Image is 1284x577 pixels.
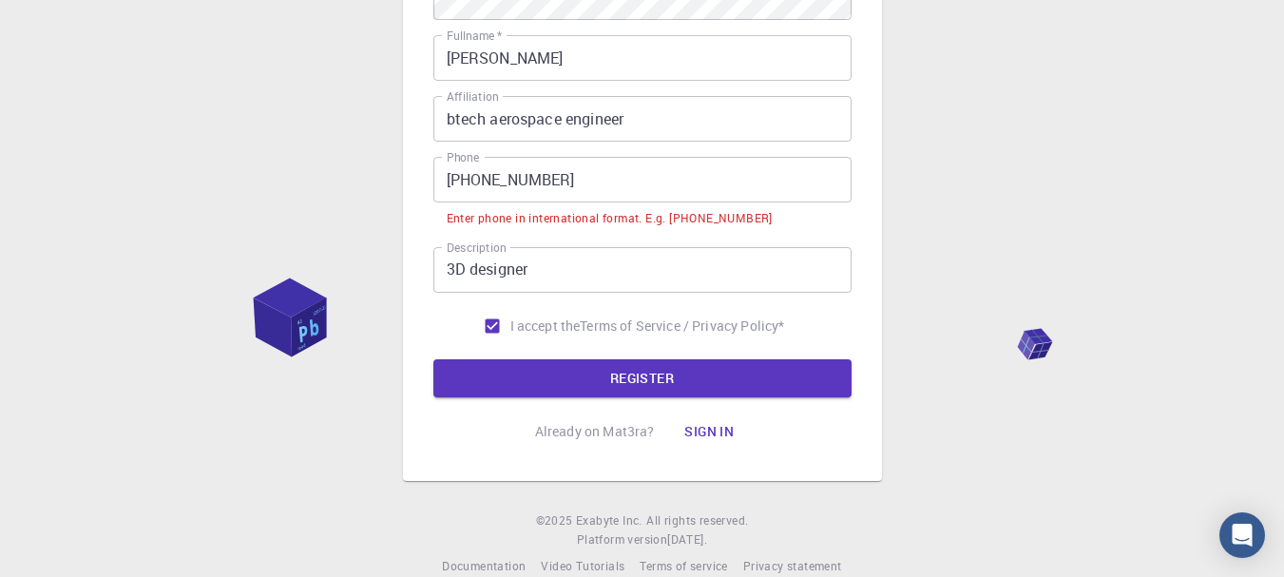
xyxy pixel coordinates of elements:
[442,558,526,573] span: Documentation
[541,557,624,576] a: Video Tutorials
[667,531,707,547] span: [DATE] .
[743,557,842,576] a: Privacy statement
[1219,512,1265,558] div: Open Intercom Messenger
[447,240,507,256] label: Description
[640,557,727,576] a: Terms of service
[646,511,748,530] span: All rights reserved.
[541,558,624,573] span: Video Tutorials
[576,511,642,530] a: Exabyte Inc.
[669,413,749,451] button: Sign in
[447,149,479,165] label: Phone
[447,88,498,105] label: Affiliation
[743,558,842,573] span: Privacy statement
[442,557,526,576] a: Documentation
[576,512,642,528] span: Exabyte Inc.
[577,530,667,549] span: Platform version
[447,209,773,228] div: Enter phone in international format. E.g. [PHONE_NUMBER]
[510,317,581,336] span: I accept the
[535,422,655,441] p: Already on Mat3ra?
[536,511,576,530] span: © 2025
[667,530,707,549] a: [DATE].
[580,317,784,336] a: Terms of Service / Privacy Policy*
[433,359,852,397] button: REGISTER
[640,558,727,573] span: Terms of service
[580,317,784,336] p: Terms of Service / Privacy Policy *
[447,28,502,44] label: Fullname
